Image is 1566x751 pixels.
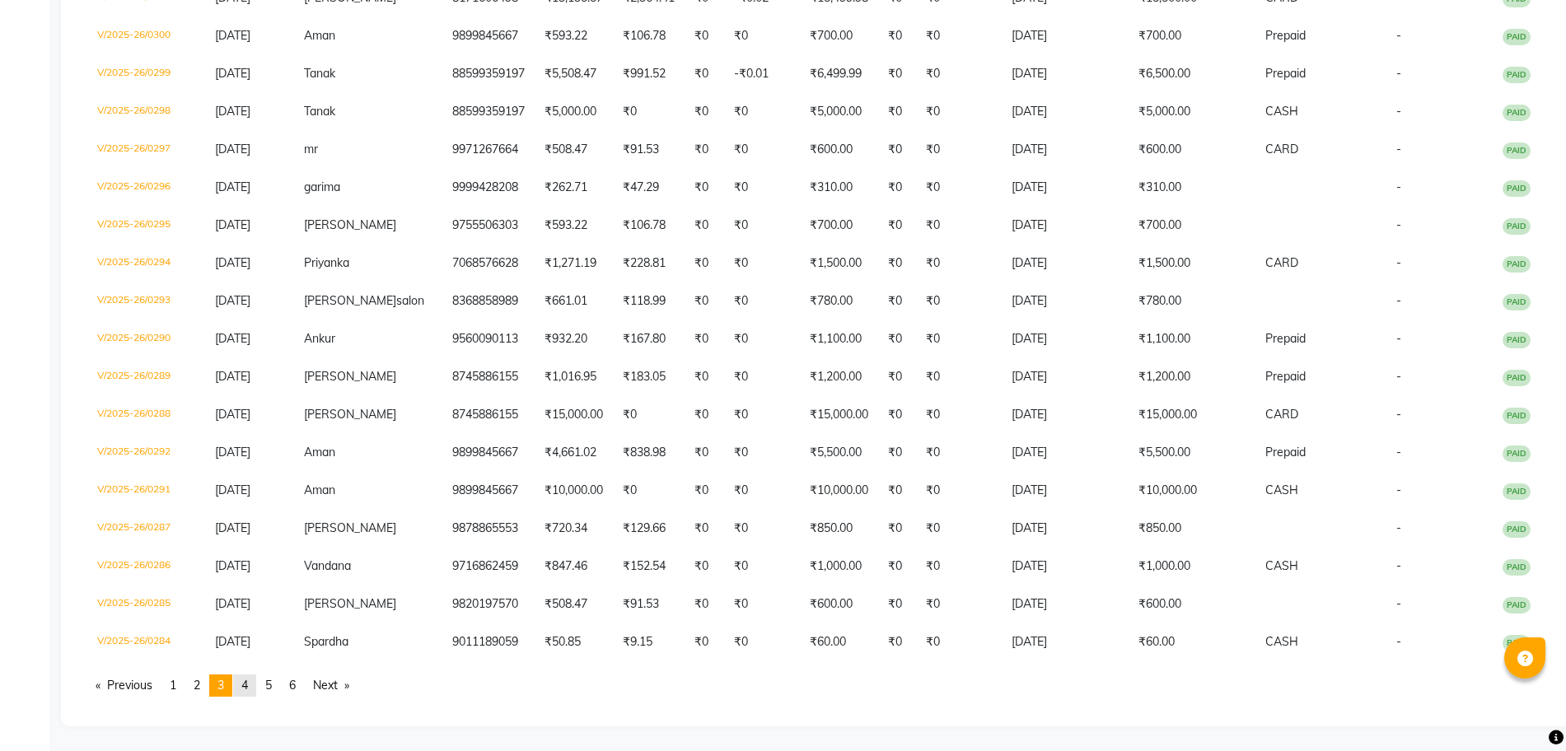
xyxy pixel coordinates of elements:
span: Prepaid [1265,369,1306,384]
span: [DATE] [215,558,250,573]
td: ₹0 [916,17,1002,55]
td: 9899845667 [442,17,535,55]
td: [DATE] [1002,472,1129,510]
td: ₹0 [685,282,724,320]
td: ₹0 [685,93,724,131]
td: 9971267664 [442,131,535,169]
span: 4 [241,678,248,693]
td: ₹15,000.00 [1129,396,1255,434]
td: ₹0 [916,623,1002,661]
span: - [1396,331,1401,346]
td: ₹0 [685,55,724,93]
span: - [1396,369,1401,384]
td: ₹593.22 [535,17,613,55]
td: ₹183.05 [613,358,685,396]
td: V/2025-26/0286 [87,548,205,585]
td: 9899845667 [442,472,535,510]
td: ₹0 [916,169,1002,207]
td: ₹1,500.00 [1129,245,1255,282]
td: ₹10,000.00 [535,472,613,510]
td: V/2025-26/0287 [87,510,205,548]
td: ₹5,000.00 [535,93,613,131]
td: V/2025-26/0294 [87,245,205,282]
td: ₹60.00 [800,623,878,661]
td: ₹850.00 [800,510,878,548]
span: CARD [1265,255,1298,270]
span: CARD [1265,142,1298,156]
td: ₹106.78 [613,207,685,245]
td: ₹152.54 [613,548,685,585]
span: PAID [1503,408,1531,424]
td: ₹1,200.00 [800,358,878,396]
td: 9716862459 [442,548,535,585]
td: V/2025-26/0297 [87,131,205,169]
td: [DATE] [1002,623,1129,661]
td: ₹0 [878,245,916,282]
span: - [1396,180,1401,194]
span: - [1396,66,1401,81]
td: [DATE] [1002,320,1129,358]
td: 9820197570 [442,585,535,623]
td: V/2025-26/0285 [87,585,205,623]
td: ₹15,000.00 [535,396,613,434]
span: 1 [170,678,176,693]
td: ₹0 [685,245,724,282]
td: ₹106.78 [613,17,685,55]
td: ₹0 [724,396,800,434]
td: ₹118.99 [613,282,685,320]
span: Prepaid [1265,331,1306,346]
td: V/2025-26/0290 [87,320,205,358]
td: ₹780.00 [1129,282,1255,320]
td: V/2025-26/0288 [87,396,205,434]
td: ₹262.71 [535,169,613,207]
td: ₹1,100.00 [800,320,878,358]
td: ₹0 [685,207,724,245]
a: Next [305,674,358,697]
span: 5 [265,678,272,693]
td: ₹0 [878,396,916,434]
td: [DATE] [1002,396,1129,434]
td: ₹5,500.00 [1129,434,1255,472]
td: ₹0 [916,548,1002,585]
td: ₹0 [613,396,685,434]
span: [DATE] [215,293,250,308]
span: PAID [1503,445,1531,462]
span: - [1396,558,1401,573]
td: ₹91.53 [613,585,685,623]
td: ₹10,000.00 [1129,472,1255,510]
td: ₹0 [916,434,1002,472]
span: [PERSON_NAME] [304,217,396,232]
span: Aman [304,28,335,43]
span: - [1396,596,1401,611]
span: Spardha [304,634,348,649]
td: ₹310.00 [800,169,878,207]
td: ₹600.00 [1129,585,1255,623]
td: ₹0 [916,510,1002,548]
td: ₹0 [724,245,800,282]
td: ₹0 [724,434,800,472]
td: ₹0 [685,169,724,207]
span: [DATE] [215,104,250,119]
td: ₹0 [878,585,916,623]
span: [DATE] [215,180,250,194]
span: Vandana [304,558,351,573]
td: [DATE] [1002,207,1129,245]
span: Tanak [304,104,335,119]
td: 7068576628 [442,245,535,282]
td: ₹0 [878,510,916,548]
span: [DATE] [215,634,250,649]
span: Aman [304,445,335,459]
td: ₹600.00 [800,131,878,169]
span: [DATE] [215,520,250,535]
td: 9755506303 [442,207,535,245]
td: 9899845667 [442,434,535,472]
span: Prepaid [1265,66,1306,81]
span: garima [304,180,340,194]
td: V/2025-26/0293 [87,282,205,320]
span: CARD [1265,407,1298,422]
td: ₹0 [724,320,800,358]
td: [DATE] [1002,282,1129,320]
span: - [1396,407,1401,422]
td: ₹0 [916,55,1002,93]
td: ₹0 [878,55,916,93]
